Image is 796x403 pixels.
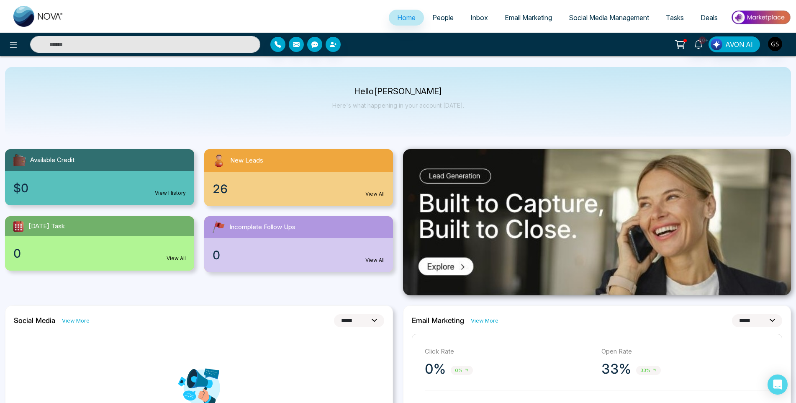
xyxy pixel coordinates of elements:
span: Deals [701,13,718,22]
span: 33% [636,366,661,375]
a: Home [389,10,424,26]
span: 0 [13,245,21,262]
p: Open Rate [601,347,770,356]
a: People [424,10,462,26]
a: View More [62,317,90,325]
a: Tasks [657,10,692,26]
span: 26 [213,180,228,198]
p: Here's what happening in your account [DATE]. [332,102,464,109]
button: AVON AI [709,36,760,52]
img: followUps.svg [211,220,226,235]
h2: Email Marketing [412,316,464,325]
span: Inbox [470,13,488,22]
span: $0 [13,179,28,197]
a: Incomplete Follow Ups0View All [199,216,398,272]
span: 0% [451,366,473,375]
span: Incomplete Follow Ups [229,222,295,232]
a: View All [365,190,385,198]
a: View All [365,256,385,264]
a: View All [167,255,186,262]
p: 33% [601,361,631,377]
img: newLeads.svg [211,152,227,168]
img: Market-place.gif [730,8,791,27]
a: New Leads26View All [199,149,398,206]
img: User Avatar [768,37,782,51]
span: Email Marketing [505,13,552,22]
span: Home [397,13,416,22]
div: Open Intercom Messenger [768,375,788,395]
a: 10+ [688,36,709,51]
h2: Social Media [14,316,55,325]
span: 10+ [698,36,706,44]
span: AVON AI [725,39,753,49]
span: 0 [213,246,220,264]
a: Email Marketing [496,10,560,26]
img: Nova CRM Logo [13,6,64,27]
span: Tasks [666,13,684,22]
img: . [403,149,791,295]
img: availableCredit.svg [12,152,27,168]
p: Hello [PERSON_NAME] [332,88,464,95]
a: Deals [692,10,726,26]
span: Social Media Management [569,13,649,22]
span: [DATE] Task [28,222,65,231]
span: Available Credit [30,155,74,165]
span: New Leads [230,156,263,165]
img: todayTask.svg [12,220,25,233]
img: Lead Flow [711,39,722,50]
p: 0% [425,361,446,377]
span: People [432,13,454,22]
a: View History [155,189,186,197]
a: View More [471,317,498,325]
a: Social Media Management [560,10,657,26]
p: Click Rate [425,347,593,356]
a: Inbox [462,10,496,26]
